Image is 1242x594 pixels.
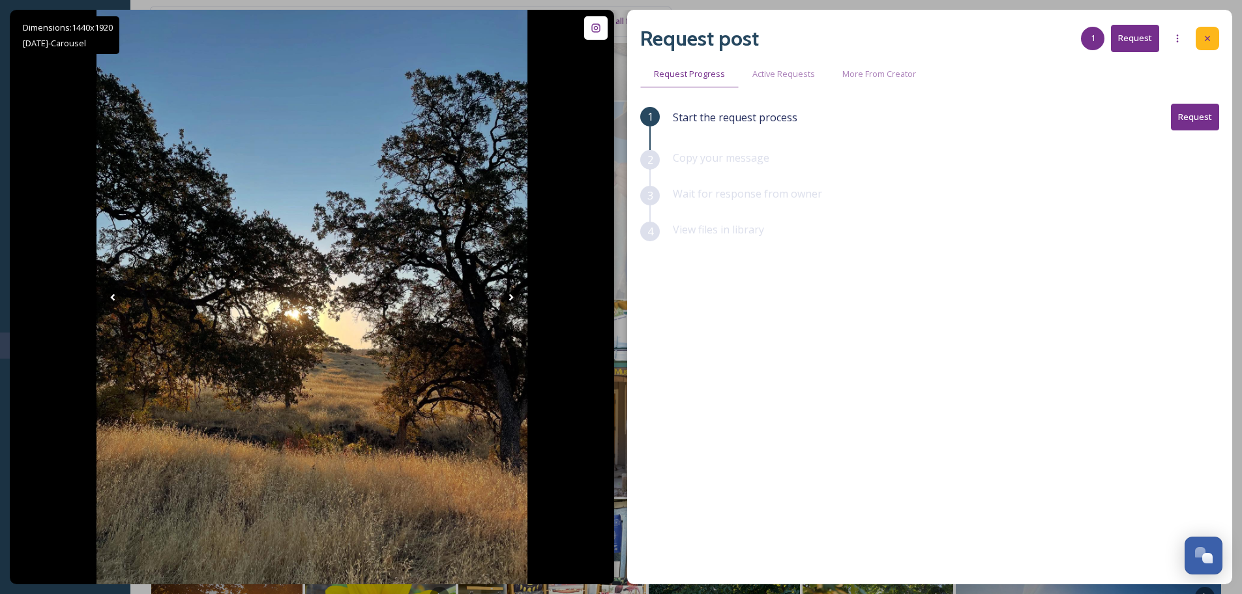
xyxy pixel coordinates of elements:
h2: Request post [640,23,759,54]
span: More From Creator [842,68,916,80]
span: Start the request process [673,110,797,125]
span: 1 [647,109,653,125]
span: 1 [1091,32,1095,44]
button: Open Chat [1185,537,1222,574]
span: Wait for response from owner [673,186,822,201]
span: Request Progress [654,68,725,80]
button: Request [1111,25,1159,52]
span: View files in library [673,222,764,237]
span: 4 [647,224,653,239]
img: Beautiful Upper Bidwell Park this morning ☀️ #bidwellpark #upperpark #hike #chico #chicoca #butte... [96,10,527,584]
span: [DATE] - Carousel [23,37,86,49]
span: Dimensions: 1440 x 1920 [23,22,113,33]
span: Copy your message [673,151,769,165]
button: Request [1171,104,1219,130]
span: Active Requests [752,68,815,80]
span: 3 [647,188,653,203]
span: 2 [647,152,653,168]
